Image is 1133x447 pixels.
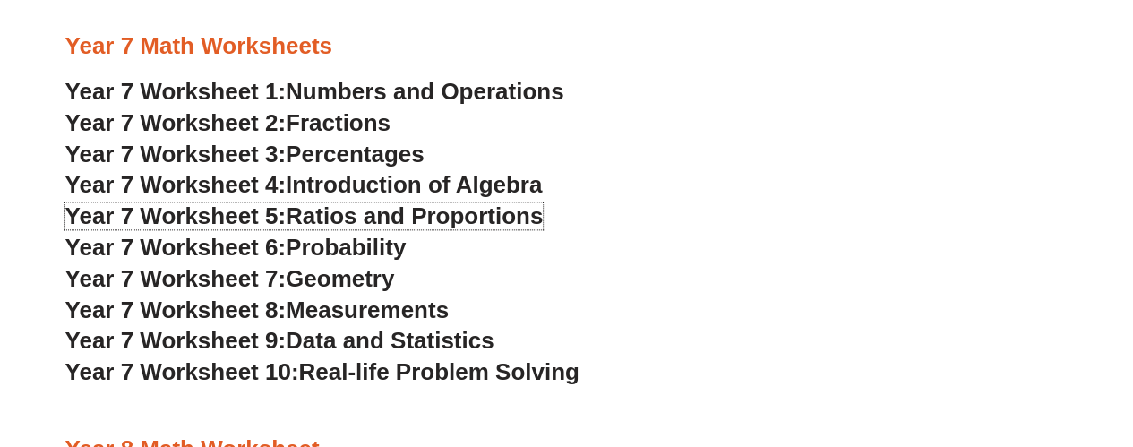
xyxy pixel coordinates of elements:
span: Year 7 Worksheet 8: [65,297,287,323]
span: Year 7 Worksheet 3: [65,141,287,168]
span: Year 7 Worksheet 1: [65,78,287,105]
h3: Year 7 Math Worksheets [65,31,1069,62]
span: Real-life Problem Solving [298,358,579,385]
a: Year 7 Worksheet 8:Measurements [65,297,449,323]
a: Year 7 Worksheet 3:Percentages [65,141,425,168]
span: Year 7 Worksheet 6: [65,234,287,261]
a: Year 7 Worksheet 6:Probability [65,234,407,261]
span: Data and Statistics [286,327,494,354]
span: Year 7 Worksheet 9: [65,327,287,354]
span: Introduction of Algebra [286,171,542,198]
a: Year 7 Worksheet 2:Fractions [65,109,391,136]
span: Fractions [286,109,391,136]
span: Year 7 Worksheet 7: [65,265,287,292]
a: Year 7 Worksheet 4:Introduction of Algebra [65,171,543,198]
span: Year 7 Worksheet 4: [65,171,287,198]
span: Numbers and Operations [286,78,563,105]
a: Year 7 Worksheet 1:Numbers and Operations [65,78,564,105]
span: Probability [286,234,406,261]
span: Measurements [286,297,449,323]
span: Geometry [286,265,394,292]
iframe: Chat Widget [835,245,1133,447]
a: Year 7 Worksheet 10:Real-life Problem Solving [65,358,579,385]
a: Year 7 Worksheet 9:Data and Statistics [65,327,494,354]
span: Year 7 Worksheet 2: [65,109,287,136]
span: Year 7 Worksheet 10: [65,358,299,385]
span: Year 7 Worksheet 5: [65,202,287,229]
a: Year 7 Worksheet 7:Geometry [65,265,395,292]
a: Year 7 Worksheet 5:Ratios and Proportions [65,202,544,229]
span: Ratios and Proportions [286,202,543,229]
span: Percentages [286,141,425,168]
